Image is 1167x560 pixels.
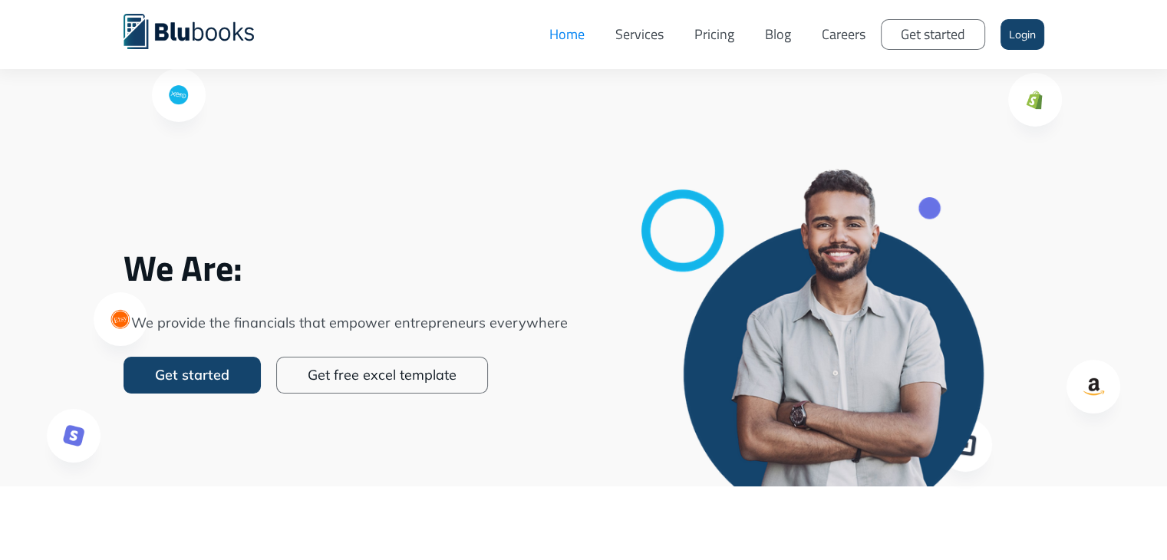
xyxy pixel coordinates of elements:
[124,12,277,49] a: home
[750,12,806,58] a: Blog
[124,357,261,394] a: Get started
[1001,19,1044,50] a: Login
[124,312,576,334] span: We provide the financials that empower entrepreneurs everywhere
[600,12,679,58] a: Services
[679,12,750,58] a: Pricing
[881,19,985,50] a: Get started
[124,246,576,289] span: We Are:
[534,12,600,58] a: Home
[806,12,881,58] a: Careers
[276,357,488,394] a: Get free excel template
